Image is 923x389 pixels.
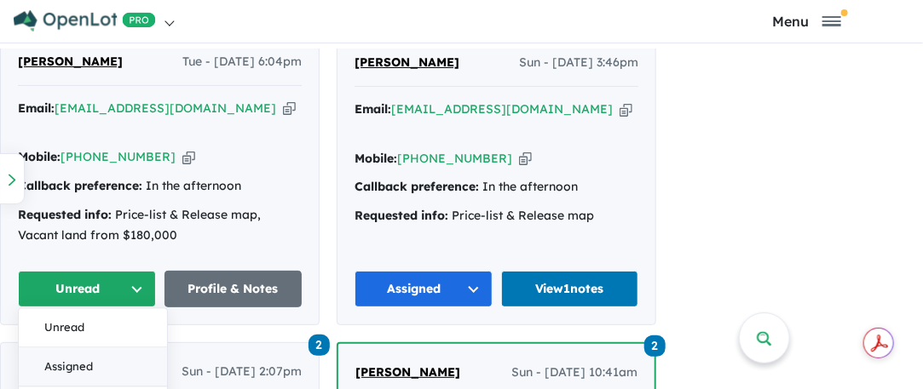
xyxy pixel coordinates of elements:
[695,13,919,29] button: Toggle navigation
[355,363,460,383] a: [PERSON_NAME]
[397,151,512,166] a: [PHONE_NUMBER]
[644,335,666,357] span: 2
[620,100,632,118] button: Copy
[644,333,666,356] a: 2
[14,10,156,31] img: Openlot PRO Logo White
[18,100,55,116] strong: Email:
[511,363,637,383] span: Sun - [DATE] 10:41am
[355,151,397,166] strong: Mobile:
[355,364,460,380] span: [PERSON_NAME]
[283,100,296,117] button: Copy
[355,54,459,70] span: [PERSON_NAME]
[18,52,123,72] a: [PERSON_NAME]
[501,271,639,307] a: View1notes
[164,271,303,307] a: Profile & Notes
[519,53,638,73] span: Sun - [DATE] 3:46pm
[355,271,493,307] button: Assigned
[18,54,123,69] span: [PERSON_NAME]
[309,332,330,355] a: 2
[18,207,112,222] strong: Requested info:
[355,53,459,73] a: [PERSON_NAME]
[61,149,176,164] a: [PHONE_NUMBER]
[182,52,302,72] span: Tue - [DATE] 6:04pm
[55,100,276,116] a: [EMAIL_ADDRESS][DOMAIN_NAME]
[355,177,638,197] div: In the afternoon
[355,208,448,223] strong: Requested info:
[18,271,156,307] button: Unread
[18,176,302,197] div: In the afternoon
[182,362,302,382] span: Sun - [DATE] 2:07pm
[355,179,479,194] strong: Callback preference:
[18,178,142,193] strong: Callback preference:
[355,101,391,117] strong: Email:
[18,205,302,246] div: Price-list & Release map, Vacant land from $180,000
[391,101,613,117] a: [EMAIL_ADDRESS][DOMAIN_NAME]
[519,150,532,168] button: Copy
[309,335,330,356] span: 2
[19,309,167,348] button: Unread
[19,348,167,387] button: Assigned
[182,148,195,166] button: Copy
[18,149,61,164] strong: Mobile:
[355,206,638,226] div: Price-list & Release map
